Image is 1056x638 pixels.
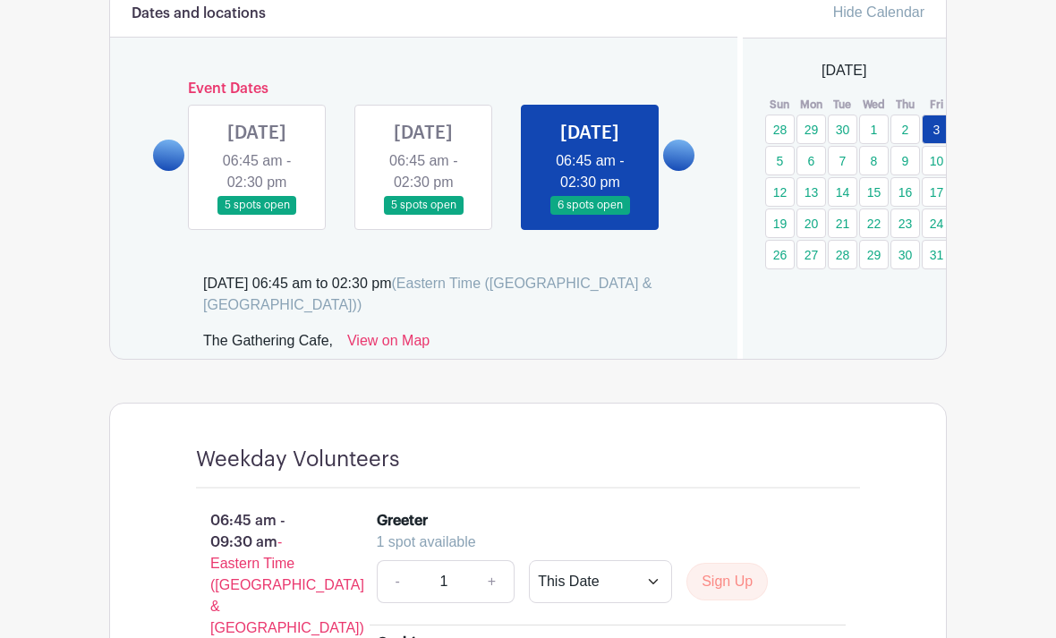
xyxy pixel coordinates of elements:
a: 19 [765,209,795,239]
a: 29 [796,115,826,145]
div: Greeter [377,511,428,532]
a: 7 [828,147,857,176]
a: 28 [828,241,857,270]
a: 23 [890,209,920,239]
th: Wed [858,97,890,115]
a: 1 [859,115,889,145]
a: 8 [859,147,889,176]
div: [DATE] 06:45 am to 02:30 pm [203,274,716,317]
a: View on Map [347,331,430,360]
span: - Eastern Time ([GEOGRAPHIC_DATA] & [GEOGRAPHIC_DATA]) [210,535,364,636]
a: 12 [765,178,795,208]
a: Hide Calendar [833,5,924,21]
div: The Gathering Cafe, [203,331,333,360]
th: Tue [827,97,858,115]
span: [DATE] [822,61,866,82]
th: Fri [921,97,952,115]
a: 21 [828,209,857,239]
a: 17 [922,178,951,208]
a: 3 [922,115,951,145]
h6: Event Dates [184,81,663,98]
a: 13 [796,178,826,208]
a: 28 [765,115,795,145]
a: - [377,561,418,604]
a: 31 [922,241,951,270]
a: 10 [922,147,951,176]
a: 9 [890,147,920,176]
button: Sign Up [686,564,768,601]
a: 30 [890,241,920,270]
a: 6 [796,147,826,176]
h4: Weekday Volunteers [196,447,399,473]
h6: Dates and locations [132,6,266,23]
th: Mon [796,97,827,115]
a: 15 [859,178,889,208]
a: + [470,561,515,604]
a: 2 [890,115,920,145]
a: 20 [796,209,826,239]
a: 26 [765,241,795,270]
a: 16 [890,178,920,208]
a: 30 [828,115,857,145]
a: 14 [828,178,857,208]
a: 29 [859,241,889,270]
a: 24 [922,209,951,239]
th: Sun [764,97,796,115]
th: Thu [890,97,921,115]
div: 1 spot available [377,532,825,554]
span: (Eastern Time ([GEOGRAPHIC_DATA] & [GEOGRAPHIC_DATA])) [203,276,652,313]
a: 27 [796,241,826,270]
a: 22 [859,209,889,239]
a: 5 [765,147,795,176]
